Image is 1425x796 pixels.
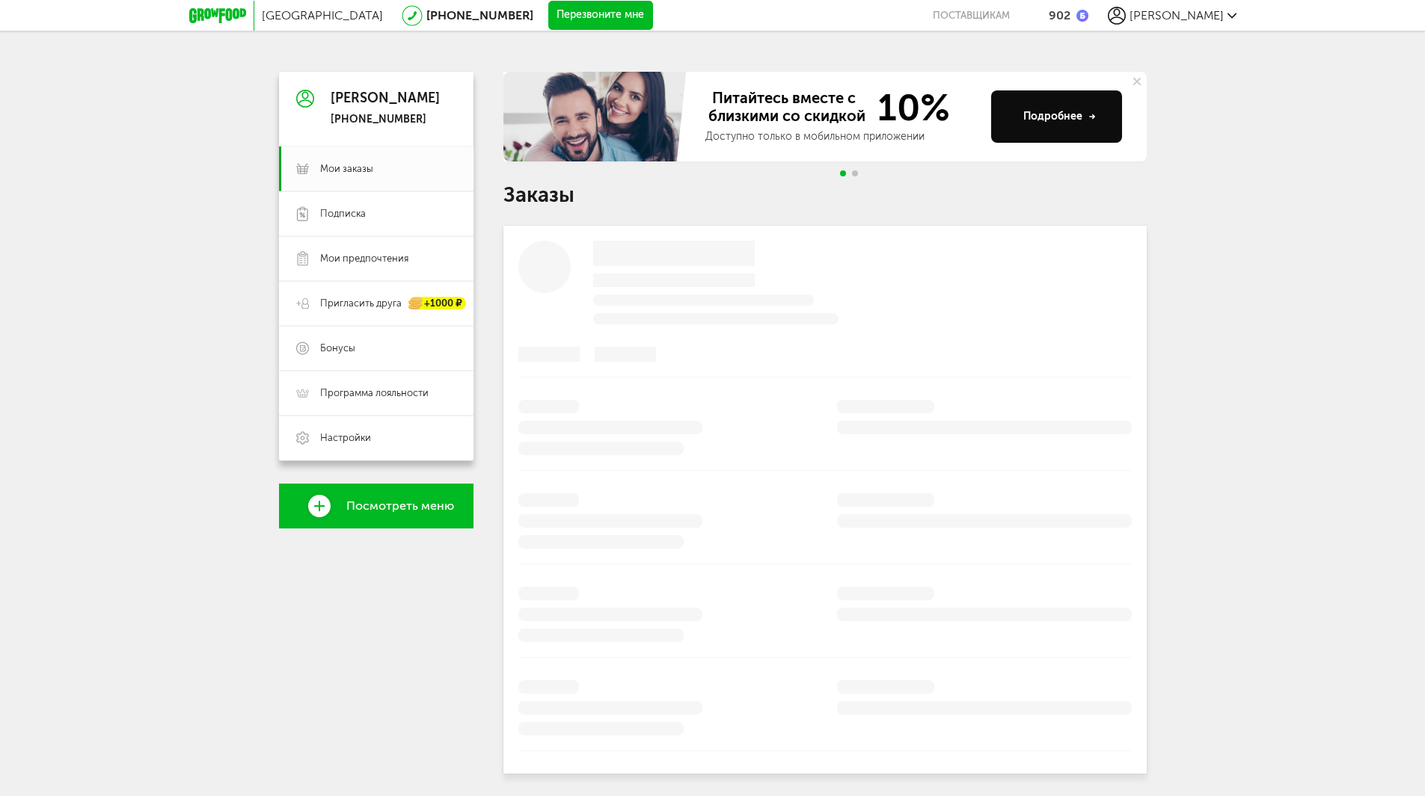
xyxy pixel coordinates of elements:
[320,297,402,310] span: Пригласить друга
[548,1,653,31] button: Перезвоните мне
[840,170,846,176] span: Go to slide 1
[279,416,474,460] a: Настройки
[1049,8,1070,22] div: 902
[705,89,868,126] span: Питайтесь вместе с близкими со скидкой
[279,281,474,326] a: Пригласить друга +1000 ₽
[320,431,371,445] span: Настройки
[409,297,466,310] div: +1000 ₽
[320,162,373,176] span: Мои заказы
[279,236,474,281] a: Мои предпочтения
[320,252,408,265] span: Мои предпочтения
[279,146,474,191] a: Мои заказы
[331,113,440,126] div: [PHONE_NUMBER]
[1130,8,1224,22] span: [PERSON_NAME]
[503,185,1147,205] h1: Заказы
[279,191,474,236] a: Подписка
[346,499,454,513] span: Посмотреть меню
[991,90,1122,143] button: Подробнее
[852,170,858,176] span: Go to slide 2
[868,89,950,126] span: 10%
[262,8,383,22] span: [GEOGRAPHIC_DATA]
[320,342,355,355] span: Бонусы
[503,72,690,161] img: family-banner.579af9d.jpg
[1023,109,1096,124] div: Подробнее
[320,207,366,220] span: Подписка
[331,91,440,106] div: [PERSON_NAME]
[705,129,979,144] div: Доступно только в мобильном приложении
[1076,10,1088,22] img: bonus_b.cdccf46.png
[279,371,474,416] a: Программа лояльности
[279,326,474,371] a: Бонусы
[320,386,429,400] span: Программа лояльности
[279,484,474,528] a: Посмотреть меню
[426,8,533,22] a: [PHONE_NUMBER]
